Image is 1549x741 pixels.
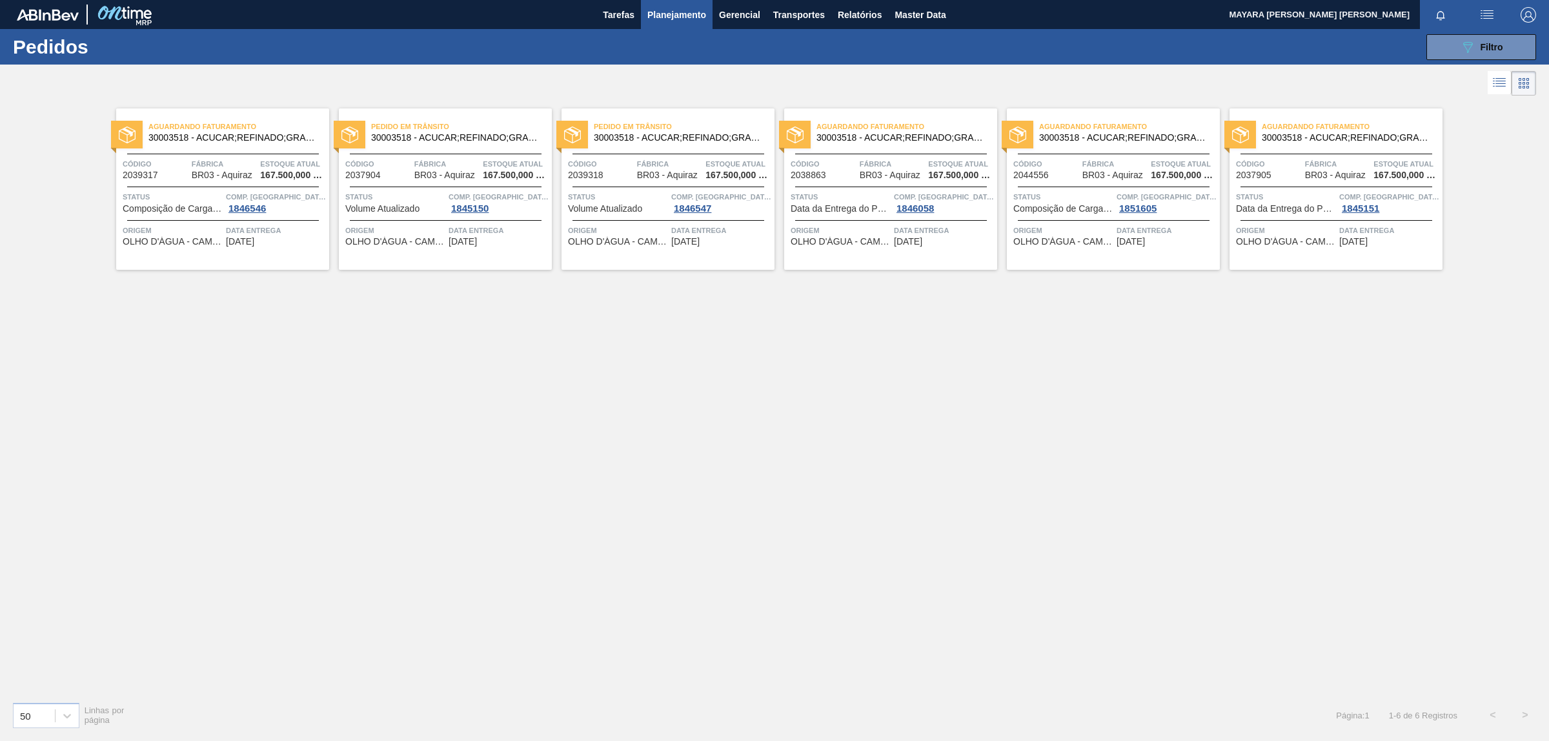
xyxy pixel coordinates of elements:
[928,170,994,180] span: 167.500,000 KG
[1013,170,1049,180] span: 2044556
[1220,108,1443,270] a: statusAguardando Faturamento30003518 - ACUCAR;REFINADO;GRANULADO;;Código2037905FábricaBR03 - Aqui...
[774,108,997,270] a: statusAguardando Faturamento30003518 - ACUCAR;REFINADO;GRANULADO;;Código2038863FábricaBR03 - Aqui...
[1082,170,1143,180] span: BR03 - Aquiraz
[1117,237,1145,247] span: 10/10/2025
[13,39,212,54] h1: Pedidos
[568,157,634,170] span: Código
[568,170,603,180] span: 2039318
[414,157,480,170] span: Fábrica
[345,224,445,237] span: Origem
[894,190,994,214] a: Comp. [GEOGRAPHIC_DATA]1846058
[1013,157,1079,170] span: Código
[1339,203,1382,214] div: 1845151
[449,190,549,203] span: Comp. Carga
[192,170,252,180] span: BR03 - Aquiraz
[1512,71,1536,96] div: Visão em Cards
[671,237,700,247] span: 06/10/2025
[894,203,936,214] div: 1846058
[1009,127,1026,143] img: status
[1339,190,1439,214] a: Comp. [GEOGRAPHIC_DATA]1845151
[1236,157,1302,170] span: Código
[860,157,926,170] span: Fábrica
[568,224,668,237] span: Origem
[838,7,882,23] span: Relatórios
[123,157,188,170] span: Código
[345,204,420,214] span: Volume Atualizado
[226,190,326,203] span: Comp. Carga
[791,237,891,247] span: OLHO D'ÁGUA - CAMUTANGA (PE)
[1236,190,1336,203] span: Status
[816,120,997,133] span: Aguardando Faturamento
[1481,42,1503,52] span: Filtro
[894,224,994,237] span: Data Entrega
[123,204,223,214] span: Composição de Carga Aceita
[928,157,994,170] span: Estoque atual
[1305,170,1366,180] span: BR03 - Aquiraz
[123,170,158,180] span: 2039317
[1013,237,1113,247] span: OLHO D'ÁGUA - CAMUTANGA (PE)
[341,127,358,143] img: status
[449,203,491,214] div: 1845150
[20,710,31,721] div: 50
[449,190,549,214] a: Comp. [GEOGRAPHIC_DATA]1845150
[705,170,771,180] span: 167.500,000 KG
[1426,34,1536,60] button: Filtro
[603,7,634,23] span: Tarefas
[260,157,326,170] span: Estoque atual
[483,157,549,170] span: Estoque atual
[1236,224,1336,237] span: Origem
[894,190,994,203] span: Comp. Carga
[148,133,319,143] span: 30003518 - ACUCAR;REFINADO;GRANULADO;;
[1236,237,1336,247] span: OLHO D'ÁGUA - CAMUTANGA (PE)
[1509,699,1541,731] button: >
[119,127,136,143] img: status
[860,170,920,180] span: BR03 - Aquiraz
[647,7,706,23] span: Planejamento
[1013,224,1113,237] span: Origem
[1339,190,1439,203] span: Comp. Carga
[594,120,774,133] span: Pedido em Trânsito
[1488,71,1512,96] div: Visão em Lista
[552,108,774,270] a: statusPedido em Trânsito30003518 - ACUCAR;REFINADO;GRANULADO;;Código2039318FábricaBR03 - AquirazE...
[345,237,445,247] span: OLHO D'ÁGUA - CAMUTANGA (PE)
[594,133,764,143] span: 30003518 - ACUCAR;REFINADO;GRANULADO;;
[1339,224,1439,237] span: Data Entrega
[148,120,329,133] span: Aguardando Faturamento
[1420,6,1461,24] button: Notificações
[226,224,326,237] span: Data Entrega
[85,705,125,725] span: Linhas por página
[1117,224,1217,237] span: Data Entrega
[1477,699,1509,731] button: <
[226,203,268,214] div: 1846546
[1373,157,1439,170] span: Estoque atual
[787,127,804,143] img: status
[568,190,668,203] span: Status
[568,237,668,247] span: OLHO D'ÁGUA - CAMUTANGA (PE)
[371,120,552,133] span: Pedido em Trânsito
[671,224,771,237] span: Data Entrega
[1336,711,1369,720] span: Página : 1
[1117,190,1217,203] span: Comp. Carga
[123,237,223,247] span: OLHO D'ÁGUA - CAMUTANGA (PE)
[791,224,891,237] span: Origem
[564,127,581,143] img: status
[192,157,258,170] span: Fábrica
[791,190,891,203] span: Status
[568,204,642,214] span: Volume Atualizado
[1262,120,1443,133] span: Aguardando Faturamento
[791,170,826,180] span: 2038863
[1117,190,1217,214] a: Comp. [GEOGRAPHIC_DATA]1851605
[1117,203,1159,214] div: 1851605
[637,170,698,180] span: BR03 - Aquiraz
[671,203,714,214] div: 1846547
[449,224,549,237] span: Data Entrega
[1013,204,1113,214] span: Composição de Carga Aceita
[260,170,326,180] span: 167.500,000 KG
[1039,133,1210,143] span: 30003518 - ACUCAR;REFINADO;GRANULADO;;
[1232,127,1249,143] img: status
[17,9,79,21] img: TNhmsLtSVTkK8tSr43FrP2fwEKptu5GPRR3wAAAABJRU5ErkJggg==
[1151,157,1217,170] span: Estoque atual
[791,204,891,214] span: Data da Entrega do Pedido Atrasada
[816,133,987,143] span: 30003518 - ACUCAR;REFINADO;GRANULADO;;
[1521,7,1536,23] img: Logout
